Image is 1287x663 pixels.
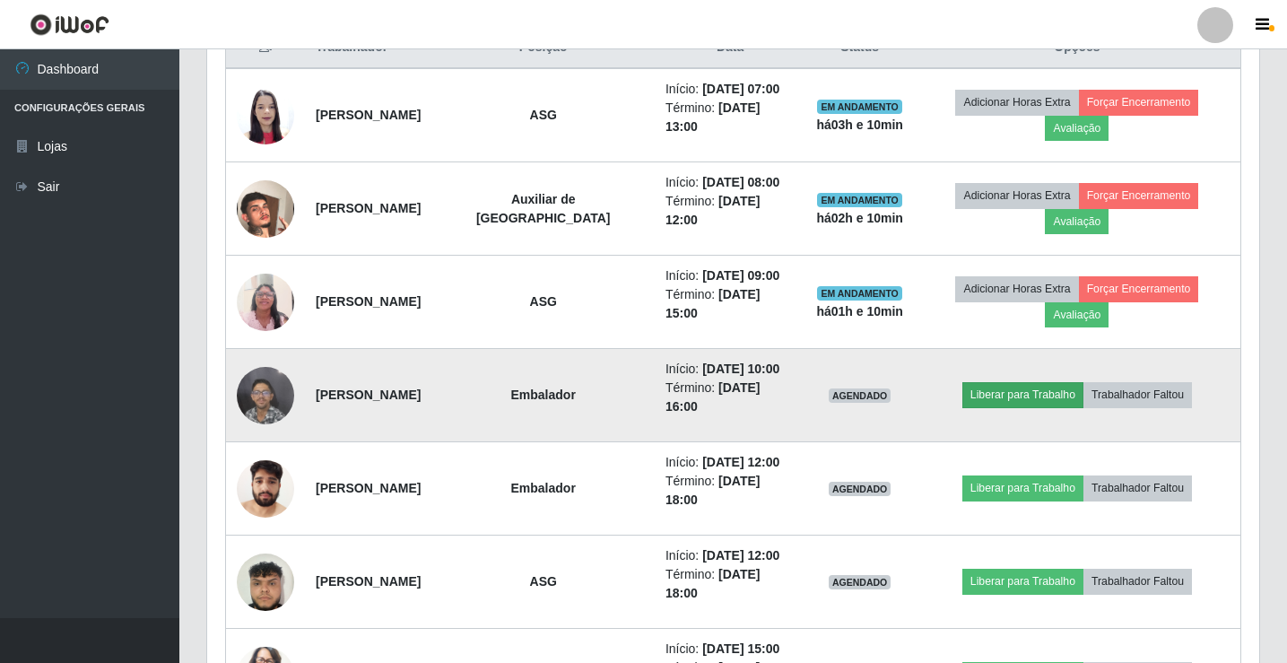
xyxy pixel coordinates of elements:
[530,108,557,122] strong: ASG
[511,481,576,495] strong: Embalador
[316,108,421,122] strong: [PERSON_NAME]
[316,574,421,589] strong: [PERSON_NAME]
[1045,209,1109,234] button: Avaliação
[1083,475,1192,501] button: Trabalhador Faltou
[237,264,294,340] img: 1734900991405.jpeg
[530,574,557,589] strong: ASG
[702,641,779,656] time: [DATE] 15:00
[665,173,795,192] li: Início:
[702,455,779,469] time: [DATE] 12:00
[316,294,421,309] strong: [PERSON_NAME]
[237,158,294,260] img: 1726002463138.jpeg
[817,100,902,114] span: EM ANDAMENTO
[237,544,294,620] img: 1731039194690.jpeg
[665,80,795,99] li: Início:
[816,211,903,225] strong: há 02 h e 10 min
[702,175,779,189] time: [DATE] 08:00
[316,201,421,215] strong: [PERSON_NAME]
[962,569,1083,594] button: Liberar para Trabalho
[665,192,795,230] li: Término:
[816,304,903,318] strong: há 01 h e 10 min
[665,360,795,379] li: Início:
[817,286,902,301] span: EM ANDAMENTO
[665,285,795,323] li: Término:
[829,575,891,589] span: AGENDADO
[316,481,421,495] strong: [PERSON_NAME]
[1045,116,1109,141] button: Avaliação
[962,382,1083,407] button: Liberar para Trabalho
[237,450,294,527] img: 1753109015697.jpeg
[955,276,1078,301] button: Adicionar Horas Extra
[530,294,557,309] strong: ASG
[316,388,421,402] strong: [PERSON_NAME]
[1045,302,1109,327] button: Avaliação
[829,482,891,496] span: AGENDADO
[962,475,1083,501] button: Liberar para Trabalho
[665,266,795,285] li: Início:
[1083,382,1192,407] button: Trabalhador Faltou
[665,99,795,136] li: Término:
[816,118,903,132] strong: há 03 h e 10 min
[665,379,795,416] li: Término:
[955,90,1078,115] button: Adicionar Horas Extra
[702,82,779,96] time: [DATE] 07:00
[955,183,1078,208] button: Adicionar Horas Extra
[817,193,902,207] span: EM ANDAMENTO
[829,388,891,403] span: AGENDADO
[237,77,294,153] img: 1732967695446.jpeg
[702,548,779,563] time: [DATE] 12:00
[511,388,576,402] strong: Embalador
[702,268,779,283] time: [DATE] 09:00
[1079,276,1199,301] button: Forçar Encerramento
[665,640,795,659] li: Início:
[237,357,294,433] img: 1755281483316.jpeg
[476,192,611,225] strong: Auxiliar de [GEOGRAPHIC_DATA]
[665,453,795,472] li: Início:
[665,472,795,510] li: Término:
[1083,569,1192,594] button: Trabalhador Faltou
[665,546,795,565] li: Início:
[702,362,779,376] time: [DATE] 10:00
[1079,183,1199,208] button: Forçar Encerramento
[30,13,109,36] img: CoreUI Logo
[1079,90,1199,115] button: Forçar Encerramento
[665,565,795,603] li: Término:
